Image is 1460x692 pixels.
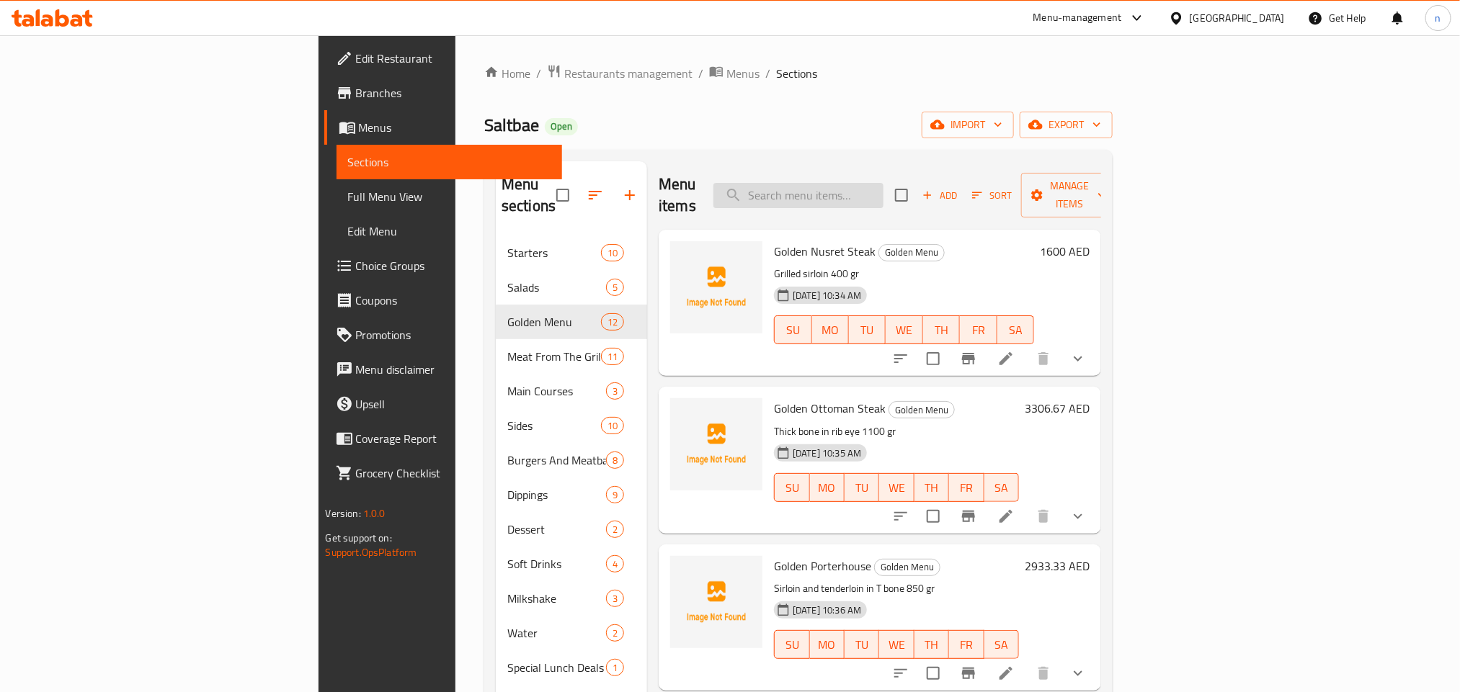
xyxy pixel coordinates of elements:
h6: 3306.67 AED [1025,398,1090,418]
span: Select to update [918,501,948,531]
div: Sides10 [496,408,647,443]
span: Coupons [356,292,551,309]
span: Sort items [963,184,1021,207]
p: Thick bone in rib eye 1100 gr [774,423,1019,441]
button: FR [949,473,984,502]
span: WE [891,320,917,341]
span: Golden Menu [879,244,944,261]
span: Branches [356,84,551,102]
li: / [698,65,703,82]
span: TU [855,320,880,341]
button: MO [812,315,849,344]
span: Select to update [918,658,948,688]
div: Dessert [507,521,606,538]
span: Version: [326,504,361,523]
input: search [713,183,883,208]
button: FR [949,630,984,659]
h2: Menu items [659,174,696,217]
span: Salads [507,279,606,296]
button: TH [914,630,949,659]
span: Restaurants management [564,65,693,82]
nav: Menu sections [496,230,647,691]
span: FR [966,320,991,341]
p: Grilled sirloin 400 gr [774,265,1034,283]
span: WE [885,477,908,498]
span: MO [816,634,839,655]
span: Golden Nusret Steak [774,241,876,262]
span: Water [507,624,606,642]
div: Main Courses3 [496,374,647,408]
span: 8 [607,454,623,467]
button: Manage items [1021,173,1118,217]
button: export [1020,112,1113,138]
a: Menus [324,110,562,145]
button: TU [849,315,886,344]
nav: breadcrumb [484,64,1113,83]
a: Menu disclaimer [324,352,562,387]
button: WE [879,630,914,659]
div: Golden Menu [874,559,940,576]
span: TH [920,477,943,498]
span: Special Lunch Deals [507,659,606,676]
button: Branch-specific-item [951,656,986,691]
span: n [1435,10,1441,26]
div: Dessert2 [496,512,647,547]
div: Milkshake3 [496,581,647,616]
span: SU [780,477,804,498]
span: Dippings [507,486,606,503]
div: Water2 [496,616,647,650]
img: Golden Porterhouse [670,556,762,648]
div: Starters [507,244,601,261]
span: [DATE] 10:35 AM [787,446,867,460]
div: items [606,659,624,676]
a: Edit Menu [337,214,562,248]
span: Get support on: [326,529,392,547]
span: FR [955,477,978,498]
div: Starters10 [496,235,647,270]
a: Full Menu View [337,179,562,214]
span: 2 [607,523,623,536]
button: FR [960,315,997,344]
button: Sort [969,184,1015,207]
span: 3 [607,592,623,606]
span: 5 [607,281,623,295]
span: Menus [359,119,551,136]
div: Menu-management [1033,9,1122,27]
button: MO [810,473,845,502]
div: items [601,244,624,261]
button: MO [810,630,845,659]
a: Sections [337,145,562,179]
button: WE [886,315,922,344]
button: sort-choices [883,656,918,691]
span: Menus [726,65,760,82]
span: Full Menu View [348,188,551,205]
button: WE [879,473,914,502]
a: Edit menu item [997,665,1015,682]
a: Menus [709,64,760,83]
span: [DATE] 10:36 AM [787,603,867,617]
div: Golden Menu12 [496,305,647,339]
a: Promotions [324,318,562,352]
h6: 2933.33 AED [1025,556,1090,576]
span: SU [780,634,804,655]
span: import [933,116,1002,134]
span: TH [920,634,943,655]
div: Soft Drinks [507,555,606,572]
div: Dippings9 [496,477,647,512]
div: items [606,382,624,400]
span: 10 [602,246,623,260]
span: 4 [607,557,623,571]
span: Milkshake [507,590,606,607]
div: Golden Menu [878,244,945,261]
span: 3 [607,385,623,398]
button: SA [984,473,1019,502]
div: Golden Menu [889,401,955,418]
h6: 1600 AED [1040,241,1090,261]
button: sort-choices [883,341,918,376]
div: Special Lunch Deals1 [496,650,647,685]
span: Golden Ottoman Steak [774,397,886,419]
div: items [606,624,624,642]
button: Branch-specific-item [951,341,986,376]
button: SA [997,315,1034,344]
